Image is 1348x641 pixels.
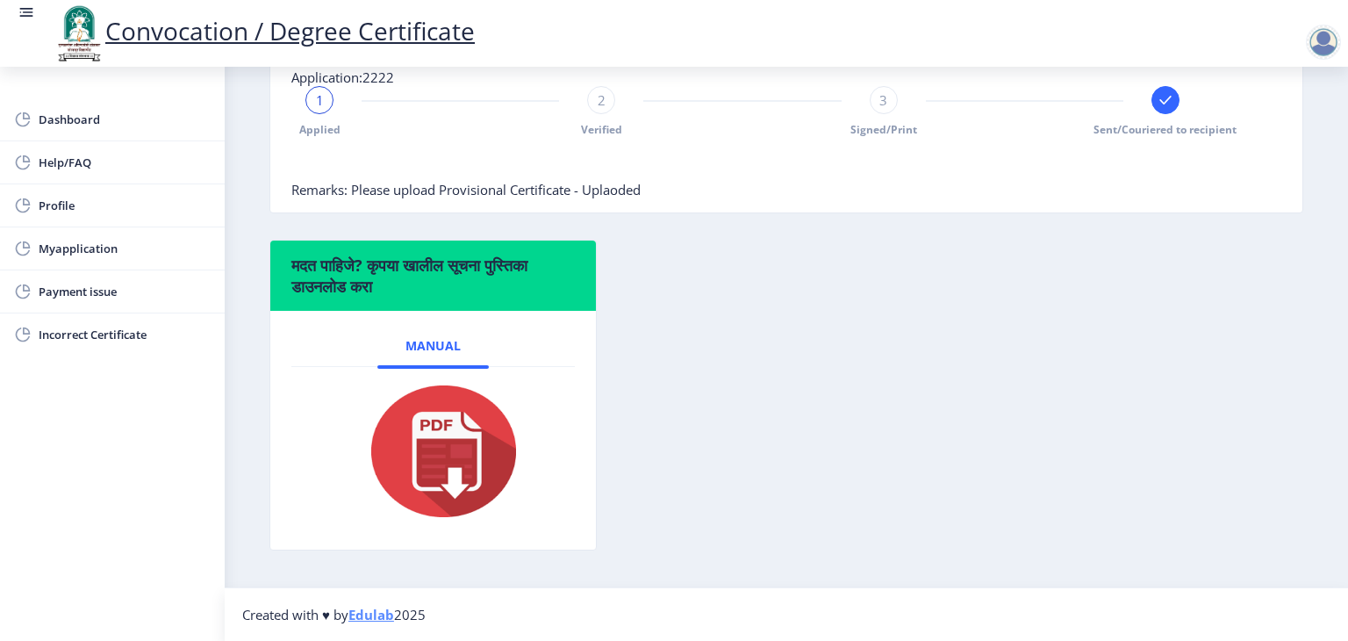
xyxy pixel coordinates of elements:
[291,181,641,198] span: Remarks: Please upload Provisional Certificate - Uplaoded
[345,381,520,522] img: pdf.png
[1093,122,1237,137] span: Sent/Couriered to recipient
[39,195,211,216] span: Profile
[39,109,211,130] span: Dashboard
[291,68,394,86] span: Application:2222
[879,91,887,109] span: 3
[348,606,394,623] a: Edulab
[316,91,324,109] span: 1
[53,4,105,63] img: logo
[39,281,211,302] span: Payment issue
[39,152,211,173] span: Help/FAQ
[291,255,575,297] h6: मदत पाहिजे? कृपया खालील सूचना पुस्तिका डाउनलोड करा
[377,325,489,367] a: Manual
[53,14,475,47] a: Convocation / Degree Certificate
[39,238,211,259] span: Myapplication
[850,122,917,137] span: Signed/Print
[598,91,606,109] span: 2
[242,606,426,623] span: Created with ♥ by 2025
[299,122,341,137] span: Applied
[39,324,211,345] span: Incorrect Certificate
[581,122,622,137] span: Verified
[405,339,461,353] span: Manual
